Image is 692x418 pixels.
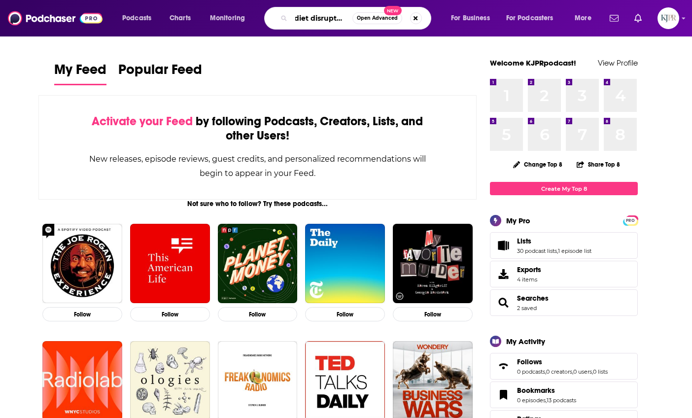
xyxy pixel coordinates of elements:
[517,386,555,395] span: Bookmarks
[547,397,576,404] a: 13 podcasts
[592,368,593,375] span: ,
[357,16,398,21] span: Open Advanced
[203,10,258,26] button: open menu
[493,388,513,402] a: Bookmarks
[118,61,202,84] span: Popular Feed
[305,307,385,321] button: Follow
[490,182,638,195] a: Create My Top 8
[490,58,576,68] a: Welcome KJPRpodcast!
[624,216,636,224] a: PRO
[546,397,547,404] span: ,
[500,10,568,26] button: open menu
[352,12,402,24] button: Open AdvancedNew
[393,224,473,304] img: My Favorite Murder with Karen Kilgariff and Georgia Hardstark
[517,276,541,283] span: 4 items
[545,368,546,375] span: ,
[130,307,210,321] button: Follow
[546,368,572,375] a: 0 creators
[557,247,558,254] span: ,
[88,114,427,143] div: by following Podcasts, Creators, Lists, and other Users!
[506,216,530,225] div: My Pro
[573,368,592,375] a: 0 users
[517,247,557,254] a: 30 podcast lists
[493,267,513,281] span: Exports
[490,261,638,287] a: Exports
[598,58,638,68] a: View Profile
[384,6,402,15] span: New
[170,11,191,25] span: Charts
[630,10,646,27] a: Show notifications dropdown
[517,368,545,375] a: 0 podcasts
[517,294,549,303] a: Searches
[118,61,202,85] a: Popular Feed
[517,265,541,274] span: Exports
[8,9,103,28] img: Podchaser - Follow, Share and Rate Podcasts
[490,353,638,380] span: Follows
[493,239,513,252] a: Lists
[163,10,197,26] a: Charts
[92,114,193,129] span: Activate your Feed
[451,11,490,25] span: For Business
[657,7,679,29] img: User Profile
[490,382,638,408] span: Bookmarks
[507,158,568,171] button: Change Top 8
[593,368,608,375] a: 0 lists
[115,10,164,26] button: open menu
[274,7,441,30] div: Search podcasts, credits, & more...
[42,224,122,304] img: The Joe Rogan Experience
[42,307,122,321] button: Follow
[444,10,502,26] button: open menu
[558,247,591,254] a: 1 episode list
[218,307,298,321] button: Follow
[54,61,106,85] a: My Feed
[490,289,638,316] span: Searches
[291,10,352,26] input: Search podcasts, credits, & more...
[572,368,573,375] span: ,
[517,357,608,366] a: Follows
[490,232,638,259] span: Lists
[517,397,546,404] a: 0 episodes
[493,359,513,373] a: Follows
[568,10,604,26] button: open menu
[38,200,477,208] div: Not sure who to follow? Try these podcasts...
[606,10,623,27] a: Show notifications dropdown
[210,11,245,25] span: Monitoring
[218,224,298,304] img: Planet Money
[122,11,151,25] span: Podcasts
[657,7,679,29] span: Logged in as KJPRpodcast
[130,224,210,304] img: This American Life
[517,305,537,312] a: 2 saved
[657,7,679,29] button: Show profile menu
[576,155,621,174] button: Share Top 8
[575,11,591,25] span: More
[517,237,531,245] span: Lists
[517,386,576,395] a: Bookmarks
[305,224,385,304] img: The Daily
[88,152,427,180] div: New releases, episode reviews, guest credits, and personalized recommendations will begin to appe...
[517,357,542,366] span: Follows
[517,237,591,245] a: Lists
[54,61,106,84] span: My Feed
[393,307,473,321] button: Follow
[506,337,545,346] div: My Activity
[506,11,554,25] span: For Podcasters
[493,296,513,310] a: Searches
[624,217,636,224] span: PRO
